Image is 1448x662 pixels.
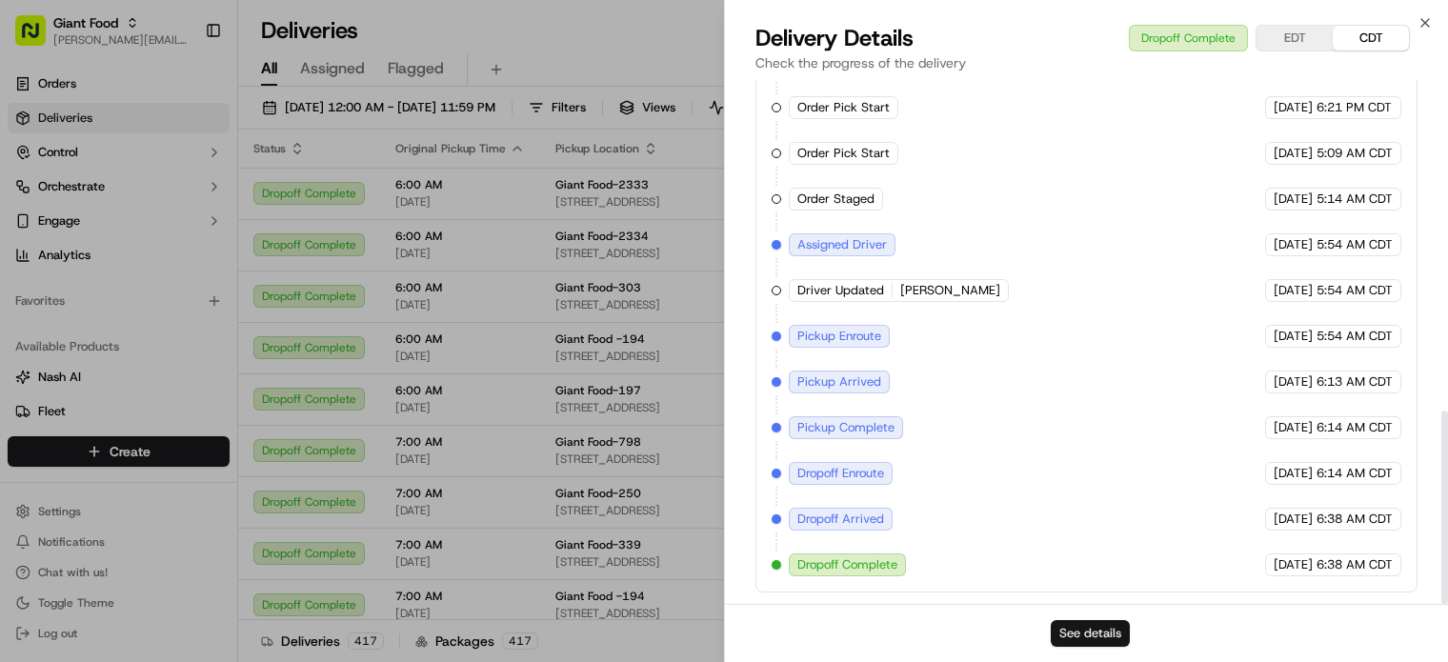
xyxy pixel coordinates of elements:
span: 5:09 AM CDT [1317,145,1393,162]
span: Driver Updated [797,282,884,299]
div: We're available if you need us! [65,201,241,216]
div: 📗 [19,278,34,293]
span: API Documentation [180,276,306,295]
span: [PERSON_NAME] [900,282,1000,299]
span: [DATE] [1274,282,1313,299]
span: [DATE] [1274,236,1313,253]
img: 1736555255976-a54dd68f-1ca7-489b-9aae-adbdc363a1c4 [19,182,53,216]
div: Start new chat [65,182,312,201]
span: Pickup Enroute [797,328,881,345]
a: Powered byPylon [134,322,231,337]
span: 6:14 AM CDT [1317,419,1393,436]
span: Dropoff Complete [797,556,897,573]
span: [DATE] [1274,556,1313,573]
span: Assigned Driver [797,236,887,253]
span: [DATE] [1274,145,1313,162]
button: See details [1051,620,1130,647]
span: [DATE] [1274,191,1313,208]
span: [DATE] [1274,511,1313,528]
span: Delivery Details [755,23,914,53]
button: Start new chat [324,188,347,211]
span: Pylon [190,323,231,337]
span: [DATE] [1274,419,1313,436]
span: [DATE] [1274,328,1313,345]
span: 5:54 AM CDT [1317,282,1393,299]
span: Pickup Complete [797,419,895,436]
span: 6:21 PM CDT [1317,99,1392,116]
p: Check the progress of the delivery [755,53,1418,72]
input: Got a question? Start typing here... [50,123,343,143]
span: 6:14 AM CDT [1317,465,1393,482]
span: [DATE] [1274,99,1313,116]
span: 6:38 AM CDT [1317,556,1393,573]
span: 6:38 AM CDT [1317,511,1393,528]
span: Order Pick Start [797,99,890,116]
a: 💻API Documentation [153,269,313,303]
span: Dropoff Enroute [797,465,884,482]
span: Dropoff Arrived [797,511,884,528]
span: Order Staged [797,191,875,208]
a: 📗Knowledge Base [11,269,153,303]
button: EDT [1257,26,1333,50]
span: 5:54 AM CDT [1317,328,1393,345]
span: 5:54 AM CDT [1317,236,1393,253]
span: Order Pick Start [797,145,890,162]
div: 💻 [161,278,176,293]
span: Pickup Arrived [797,373,881,391]
span: 5:14 AM CDT [1317,191,1393,208]
span: [DATE] [1274,465,1313,482]
img: Nash [19,19,57,57]
span: [DATE] [1274,373,1313,391]
button: CDT [1333,26,1409,50]
span: 6:13 AM CDT [1317,373,1393,391]
span: Knowledge Base [38,276,146,295]
p: Welcome 👋 [19,76,347,107]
